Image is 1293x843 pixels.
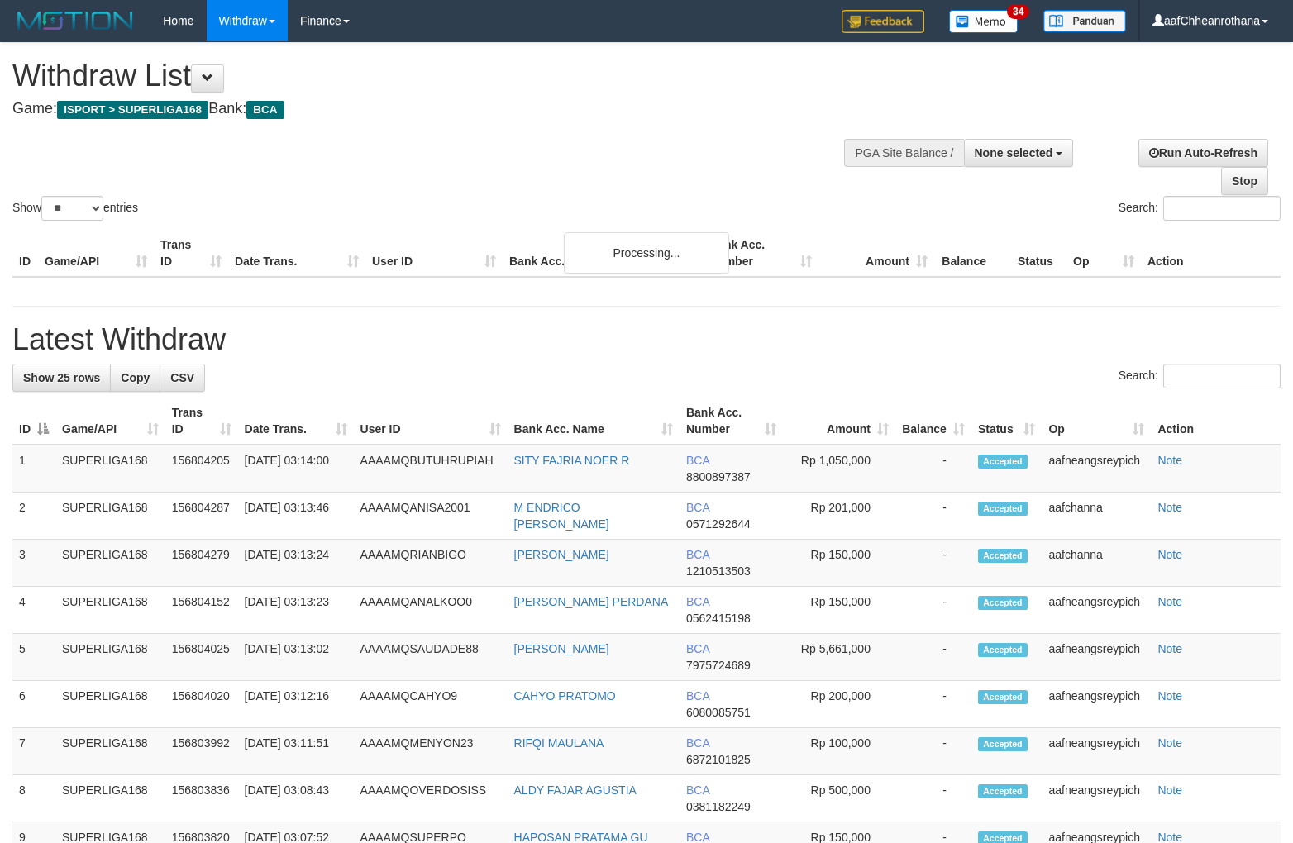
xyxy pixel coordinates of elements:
a: SITY FAJRIA NOER R [514,454,630,467]
th: Bank Acc. Number [703,230,818,277]
td: [DATE] 03:13:24 [238,540,354,587]
span: 34 [1007,4,1029,19]
span: BCA [686,454,709,467]
td: 156804205 [165,445,238,493]
td: 156804020 [165,681,238,728]
td: Rp 150,000 [783,587,895,634]
th: Op [1066,230,1141,277]
td: AAAAMQANISA2001 [354,493,508,540]
th: Amount: activate to sort column ascending [783,398,895,445]
th: Op: activate to sort column ascending [1042,398,1151,445]
td: SUPERLIGA168 [55,540,165,587]
td: aafchanna [1042,493,1151,540]
td: Rp 150,000 [783,540,895,587]
label: Search: [1119,364,1281,388]
th: Balance [934,230,1011,277]
td: - [895,445,971,493]
span: BCA [686,595,709,608]
td: - [895,634,971,681]
th: Status [1011,230,1066,277]
a: CSV [160,364,205,392]
span: Accepted [978,690,1028,704]
span: BCA [246,101,284,119]
td: - [895,775,971,822]
td: SUPERLIGA168 [55,445,165,493]
th: Status: activate to sort column ascending [971,398,1043,445]
span: Copy [121,371,150,384]
a: Note [1157,642,1182,655]
span: Copy 0562415198 to clipboard [686,612,751,625]
td: Rp 500,000 [783,775,895,822]
th: Date Trans.: activate to sort column ascending [238,398,354,445]
span: None selected [975,146,1053,160]
span: BCA [686,736,709,750]
th: ID [12,230,38,277]
a: Note [1157,454,1182,467]
td: SUPERLIGA168 [55,681,165,728]
span: Accepted [978,737,1028,751]
td: - [895,493,971,540]
th: User ID: activate to sort column ascending [354,398,508,445]
span: Accepted [978,549,1028,563]
img: MOTION_logo.png [12,8,138,33]
td: [DATE] 03:13:23 [238,587,354,634]
td: Rp 5,661,000 [783,634,895,681]
td: 156803992 [165,728,238,775]
a: Note [1157,736,1182,750]
td: 5 [12,634,55,681]
td: 6 [12,681,55,728]
span: BCA [686,642,709,655]
th: Date Trans. [228,230,365,277]
td: Rp 100,000 [783,728,895,775]
span: Copy 6080085751 to clipboard [686,706,751,719]
span: ISPORT > SUPERLIGA168 [57,101,208,119]
a: CAHYO PRATOMO [514,689,616,702]
td: AAAAMQOVERDOSISS [354,775,508,822]
td: - [895,728,971,775]
th: Amount [818,230,934,277]
td: - [895,540,971,587]
a: ALDY FAJAR AGUSTIA [514,783,637,797]
td: AAAAMQRIANBIGO [354,540,508,587]
td: 3 [12,540,55,587]
img: Feedback.jpg [842,10,924,33]
a: RIFQI MAULANA [514,736,604,750]
td: SUPERLIGA168 [55,728,165,775]
h4: Game: Bank: [12,101,846,117]
div: Processing... [564,232,729,274]
span: Accepted [978,502,1028,516]
label: Search: [1119,196,1281,221]
td: AAAAMQSAUDADE88 [354,634,508,681]
td: Rp 1,050,000 [783,445,895,493]
a: [PERSON_NAME] PERDANA [514,595,669,608]
td: - [895,587,971,634]
button: None selected [964,139,1074,167]
td: aafneangsreypich [1042,728,1151,775]
a: Stop [1221,167,1268,195]
a: Show 25 rows [12,364,111,392]
td: [DATE] 03:13:02 [238,634,354,681]
td: Rp 201,000 [783,493,895,540]
th: Action [1151,398,1281,445]
td: 156804025 [165,634,238,681]
td: 156803836 [165,775,238,822]
th: Trans ID [154,230,228,277]
td: Rp 200,000 [783,681,895,728]
span: Copy 0571292644 to clipboard [686,517,751,531]
span: Copy 0381182249 to clipboard [686,800,751,813]
td: [DATE] 03:13:46 [238,493,354,540]
th: Bank Acc. Number: activate to sort column ascending [680,398,783,445]
a: Note [1157,595,1182,608]
td: [DATE] 03:11:51 [238,728,354,775]
td: aafneangsreypich [1042,634,1151,681]
td: 7 [12,728,55,775]
label: Show entries [12,196,138,221]
img: panduan.png [1043,10,1126,32]
a: M ENDRICO [PERSON_NAME] [514,501,609,531]
input: Search: [1163,364,1281,388]
img: Button%20Memo.svg [949,10,1019,33]
td: 8 [12,775,55,822]
span: Accepted [978,784,1028,798]
td: [DATE] 03:12:16 [238,681,354,728]
td: aafneangsreypich [1042,681,1151,728]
